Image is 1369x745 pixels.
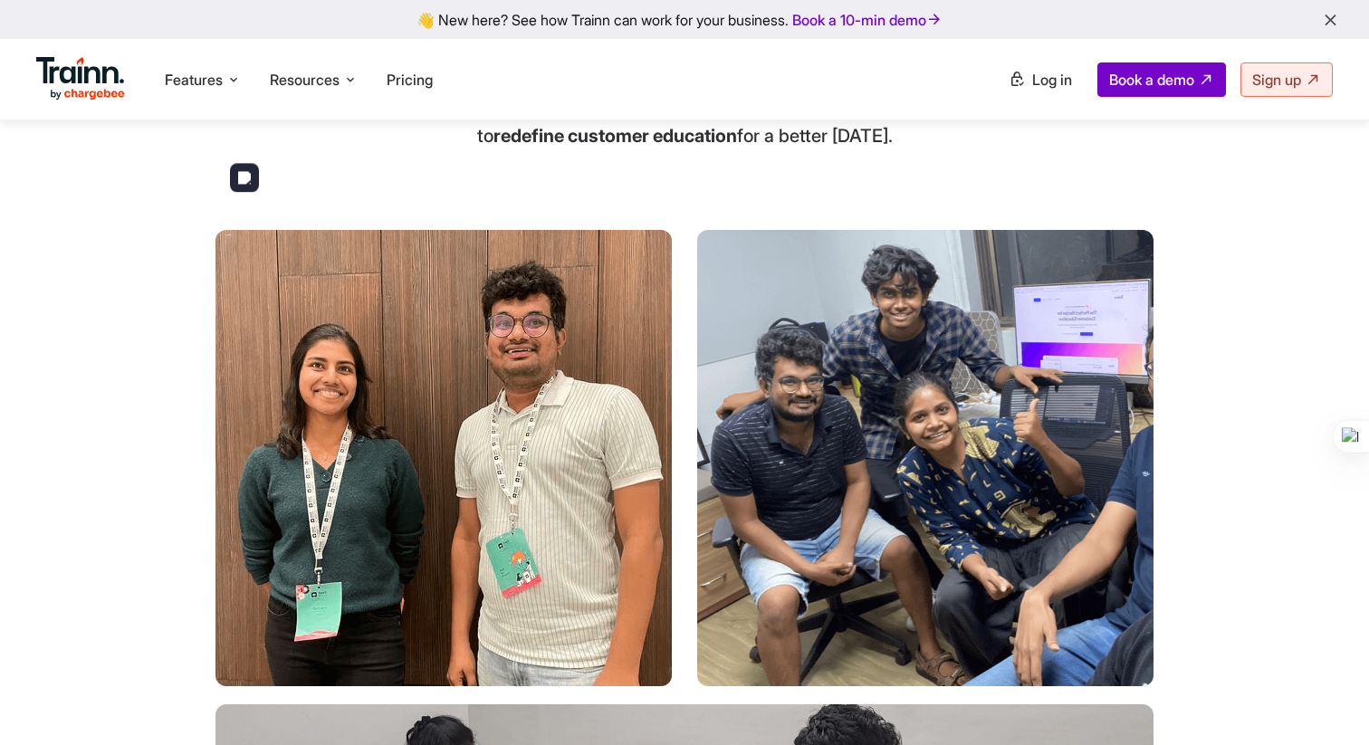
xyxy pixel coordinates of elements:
[1109,71,1194,89] span: Book a demo
[11,11,1358,28] div: 👋 New here? See how Trainn can work for your business.
[998,63,1083,96] a: Log in
[165,70,223,90] span: Features
[36,57,125,100] img: Trainn Logo
[387,71,433,89] a: Pricing
[408,98,961,148] p: There’s no stopping our team of developers, writers, and designers to for a better [DATE].
[1278,658,1369,745] iframe: Chat Widget
[1252,71,1301,89] span: Sign up
[1097,62,1226,97] a: Book a demo
[1032,71,1072,89] span: Log in
[215,230,672,686] img: team image 2| Customer Education Platform | Trainn
[493,125,737,147] b: redefine customer education
[697,230,1154,686] img: team image 3| Customer Education Platform | Trainn
[1240,62,1333,97] a: Sign up
[270,70,340,90] span: Resources
[789,7,946,33] a: Book a 10-min demo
